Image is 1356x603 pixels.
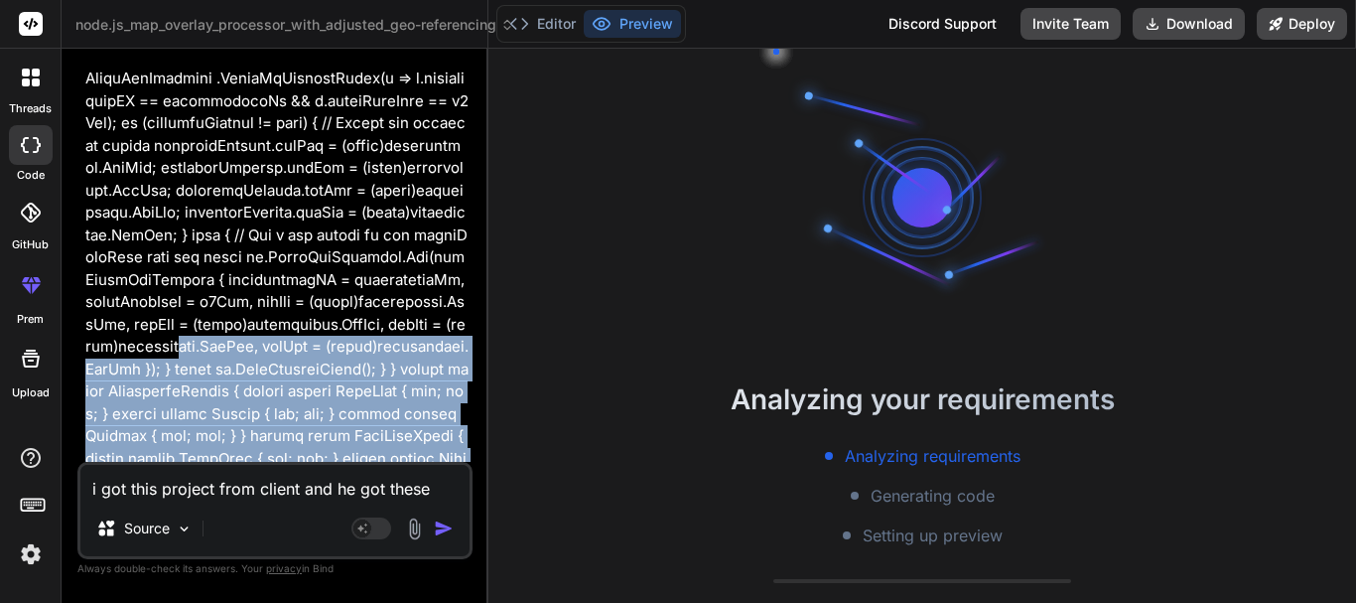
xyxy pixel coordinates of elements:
button: Download [1133,8,1245,40]
button: Deploy [1257,8,1347,40]
label: code [17,167,45,184]
label: Upload [12,384,50,401]
p: Always double-check its answers. Your in Bind [77,559,473,578]
img: settings [14,537,48,571]
div: Discord Support [877,8,1009,40]
button: Invite Team [1020,8,1121,40]
h2: Analyzing your requirements [488,378,1356,420]
span: node.js_map_overlay_processor_with_adjusted_geo-referencing [75,15,514,35]
button: Preview [584,10,681,38]
span: Analyzing requirements [845,444,1020,468]
button: Editor [501,10,584,38]
img: Pick Models [176,521,193,537]
label: prem [17,311,44,328]
p: Source [124,519,170,538]
label: threads [9,100,52,117]
img: icon [434,519,454,538]
label: GitHub [12,236,49,253]
span: privacy [266,562,302,574]
span: Generating code [871,484,995,508]
span: Setting up preview [863,524,1003,547]
img: attachment [403,518,426,540]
